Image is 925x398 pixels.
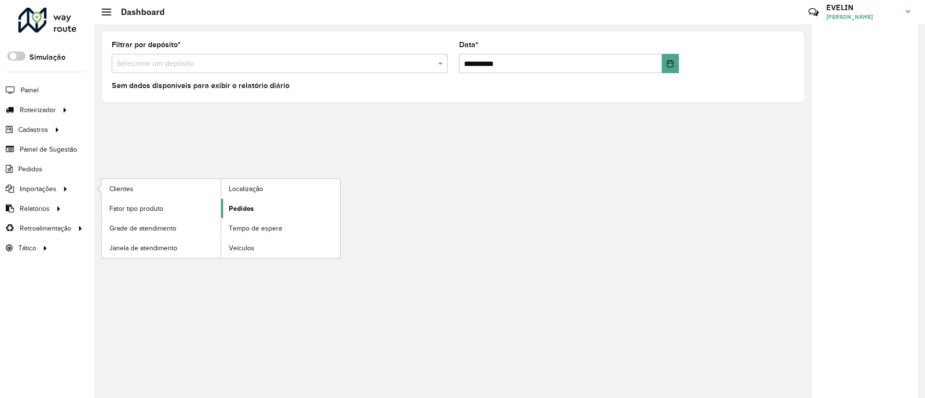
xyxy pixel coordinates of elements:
label: Simulação [29,51,66,63]
h2: Dashboard [111,7,165,17]
h3: EVELIN [826,3,899,12]
span: Relatórios [20,204,50,214]
span: Pedidos [18,164,42,174]
a: Clientes [102,179,221,198]
span: Painel [21,85,39,95]
a: Veículos [221,238,340,257]
a: Localização [221,179,340,198]
label: Data [459,39,478,51]
span: Janela de atendimento [109,243,177,253]
label: Sem dados disponíveis para exibir o relatório diário [112,80,290,91]
a: Pedidos [221,199,340,218]
span: Grade de atendimento [109,223,176,233]
button: Choose Date [662,54,679,73]
span: Retroalimentação [20,223,71,233]
span: Veículos [229,243,254,253]
span: Roteirizador [20,105,56,115]
span: Clientes [109,184,133,194]
a: Grade de atendimento [102,218,221,238]
a: Tempo de espera [221,218,340,238]
span: Fator tipo produto [109,204,163,214]
span: [PERSON_NAME] [826,13,899,21]
span: Tempo de espera [229,223,282,233]
label: Filtrar por depósito [112,39,181,51]
span: Tático [18,243,36,253]
a: Janela de atendimento [102,238,221,257]
a: Fator tipo produto [102,199,221,218]
span: Pedidos [229,204,254,214]
span: Localização [229,184,263,194]
span: Importações [20,184,56,194]
span: Painel de Sugestão [20,144,77,154]
span: Cadastros [18,125,48,135]
a: Contato Rápido [803,2,824,23]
